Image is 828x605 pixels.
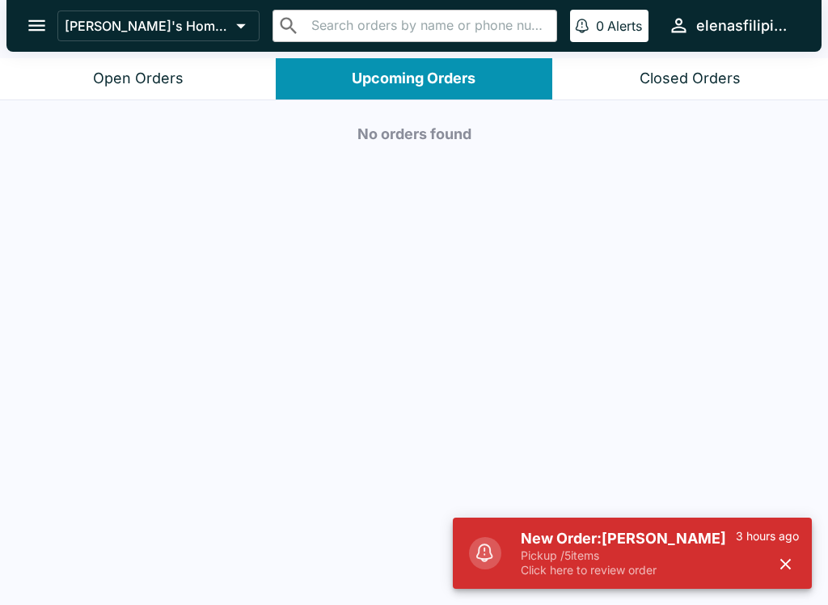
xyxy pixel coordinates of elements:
div: elenasfilipinofoods [696,16,796,36]
p: Pickup / 5 items [521,548,736,563]
div: Upcoming Orders [352,70,475,88]
p: Click here to review order [521,563,736,577]
div: Closed Orders [640,70,741,88]
button: elenasfilipinofoods [661,8,802,43]
button: [PERSON_NAME]'s Home of the Finest Filipino Foods [57,11,260,41]
p: Alerts [607,18,642,34]
div: Open Orders [93,70,184,88]
p: [PERSON_NAME]'s Home of the Finest Filipino Foods [65,18,230,34]
input: Search orders by name or phone number [306,15,550,37]
p: 0 [596,18,604,34]
button: open drawer [16,5,57,46]
h5: New Order: [PERSON_NAME] [521,529,736,548]
p: 3 hours ago [736,529,799,544]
